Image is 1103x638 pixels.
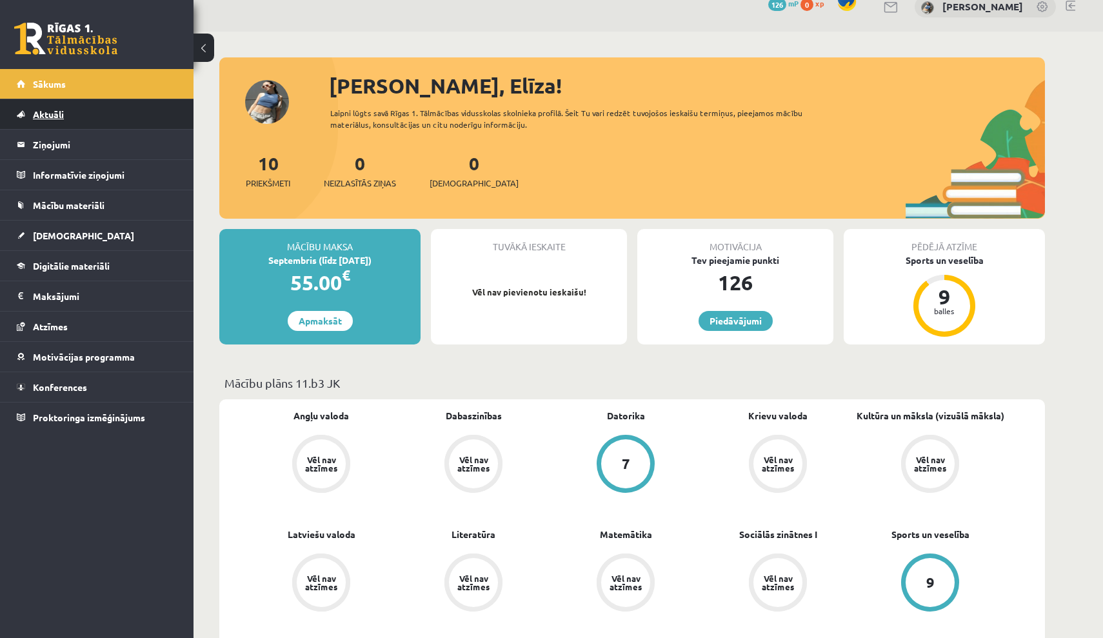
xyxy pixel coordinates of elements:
[702,553,854,614] a: Vēl nav atzīmes
[637,229,833,254] div: Motivācija
[17,403,177,432] a: Proktoringa izmēģinājums
[324,152,396,190] a: 0Neizlasītās ziņas
[293,409,349,423] a: Angļu valoda
[245,435,397,495] a: Vēl nav atzīmes
[219,229,421,254] div: Mācību maksa
[622,457,630,471] div: 7
[288,528,355,541] a: Latviešu valoda
[844,229,1045,254] div: Pēdējā atzīme
[33,130,177,159] legend: Ziņojumi
[455,455,492,472] div: Vēl nav atzīmes
[437,286,621,299] p: Vēl nav pievienotu ieskaišu!
[397,553,550,614] a: Vēl nav atzīmes
[246,152,290,190] a: 10Priekšmeti
[926,575,935,590] div: 9
[14,23,117,55] a: Rīgas 1. Tālmācības vidusskola
[857,409,1004,423] a: Kultūra un māksla (vizuālā māksla)
[219,254,421,267] div: Septembris (līdz [DATE])
[17,190,177,220] a: Mācību materiāli
[33,78,66,90] span: Sākums
[330,107,826,130] div: Laipni lūgts savā Rīgas 1. Tālmācības vidusskolas skolnieka profilā. Šeit Tu vari redzēt tuvojošo...
[550,435,702,495] a: 7
[324,177,396,190] span: Neizlasītās ziņas
[33,260,110,272] span: Digitālie materiāli
[600,528,652,541] a: Matemātika
[912,455,948,472] div: Vēl nav atzīmes
[245,553,397,614] a: Vēl nav atzīmes
[455,574,492,591] div: Vēl nav atzīmes
[608,574,644,591] div: Vēl nav atzīmes
[33,108,64,120] span: Aktuāli
[760,455,796,472] div: Vēl nav atzīmes
[33,199,104,211] span: Mācību materiāli
[430,152,519,190] a: 0[DEMOGRAPHIC_DATA]
[33,381,87,393] span: Konferences
[33,281,177,311] legend: Maksājumi
[33,160,177,190] legend: Informatīvie ziņojumi
[637,267,833,298] div: 126
[925,307,964,315] div: balles
[739,528,817,541] a: Sociālās zinātnes I
[17,342,177,372] a: Motivācijas programma
[607,409,645,423] a: Datorika
[844,254,1045,339] a: Sports un veselība 9 balles
[925,286,964,307] div: 9
[33,351,135,363] span: Motivācijas programma
[33,321,68,332] span: Atzīmes
[17,372,177,402] a: Konferences
[431,229,627,254] div: Tuvākā ieskaite
[342,266,350,284] span: €
[854,435,1006,495] a: Vēl nav atzīmes
[760,574,796,591] div: Vēl nav atzīmes
[17,160,177,190] a: Informatīvie ziņojumi
[430,177,519,190] span: [DEMOGRAPHIC_DATA]
[844,254,1045,267] div: Sports un veselība
[699,311,773,331] a: Piedāvājumi
[219,267,421,298] div: 55.00
[33,412,145,423] span: Proktoringa izmēģinājums
[854,553,1006,614] a: 9
[891,528,969,541] a: Sports un veselība
[17,281,177,311] a: Maksājumi
[17,99,177,129] a: Aktuāli
[224,374,1040,392] p: Mācību plāns 11.b3 JK
[452,528,495,541] a: Literatūra
[17,312,177,341] a: Atzīmes
[246,177,290,190] span: Priekšmeti
[748,409,808,423] a: Krievu valoda
[921,1,934,14] img: Elīza Zariņa
[397,435,550,495] a: Vēl nav atzīmes
[329,70,1045,101] div: [PERSON_NAME], Elīza!
[303,455,339,472] div: Vēl nav atzīmes
[446,409,502,423] a: Dabaszinības
[637,254,833,267] div: Tev pieejamie punkti
[17,69,177,99] a: Sākums
[550,553,702,614] a: Vēl nav atzīmes
[702,435,854,495] a: Vēl nav atzīmes
[17,130,177,159] a: Ziņojumi
[17,251,177,281] a: Digitālie materiāli
[288,311,353,331] a: Apmaksāt
[33,230,134,241] span: [DEMOGRAPHIC_DATA]
[303,574,339,591] div: Vēl nav atzīmes
[17,221,177,250] a: [DEMOGRAPHIC_DATA]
